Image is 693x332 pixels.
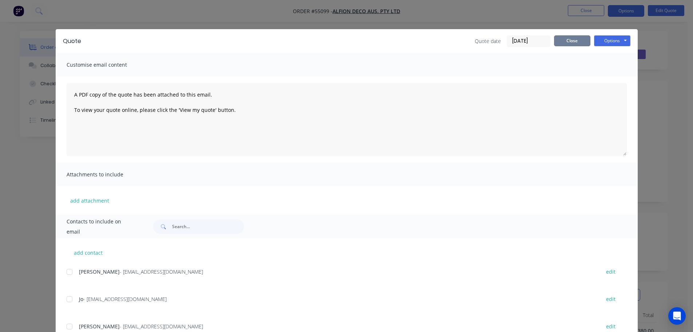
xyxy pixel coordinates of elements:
[83,296,167,302] span: - [EMAIL_ADDRESS][DOMAIN_NAME]
[602,294,620,304] button: edit
[67,83,627,156] textarea: A PDF copy of the quote has been attached to this email. To view your quote online, please click ...
[67,60,147,70] span: Customise email content
[79,268,120,275] span: [PERSON_NAME]
[475,37,501,45] span: Quote date
[79,296,83,302] span: Jo
[120,268,203,275] span: - [EMAIL_ADDRESS][DOMAIN_NAME]
[554,35,590,46] button: Close
[602,267,620,277] button: edit
[67,169,147,180] span: Attachments to include
[67,195,113,206] button: add attachment
[668,307,686,325] div: Open Intercom Messenger
[172,219,244,234] input: Search...
[602,321,620,331] button: edit
[67,247,110,258] button: add contact
[67,216,135,237] span: Contacts to include on email
[79,323,120,330] span: [PERSON_NAME]
[63,37,81,46] div: Quote
[120,323,203,330] span: - [EMAIL_ADDRESS][DOMAIN_NAME]
[594,35,630,46] button: Options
